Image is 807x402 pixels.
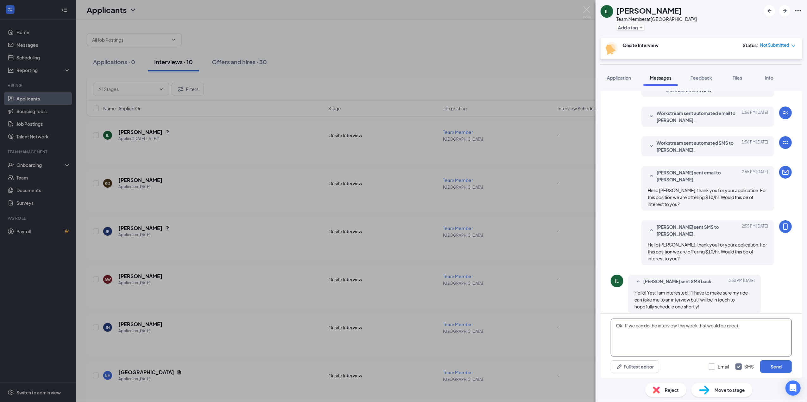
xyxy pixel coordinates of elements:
span: Feedback [690,75,712,81]
span: Workstream sent automated SMS to [PERSON_NAME]. [657,139,740,153]
svg: Plus [639,26,643,29]
svg: SmallChevronDown [648,143,655,150]
span: Hello [PERSON_NAME], thank you for your application. For this position we are offering $10/hr. Wo... [648,187,767,207]
svg: ArrowRight [781,7,789,15]
div: IL [605,8,609,15]
svg: Ellipses [794,7,802,15]
svg: SmallChevronDown [648,113,655,120]
span: Workstream sent automated email to [PERSON_NAME]. [657,110,740,124]
textarea: Ok. If we can do the interview this week that would be great. [611,319,792,356]
b: Onsite Interview [623,42,659,48]
button: ArrowRight [779,5,791,16]
svg: WorkstreamLogo [782,139,789,146]
span: Not Submitted [760,42,789,48]
button: Send [760,360,792,373]
span: Info [765,75,773,81]
div: IL [615,278,619,284]
div: Team Member at [GEOGRAPHIC_DATA] [616,16,697,22]
span: Application [607,75,631,81]
span: Hello [PERSON_NAME], thank you for your application. For this position we are offering $10/hr. Wo... [648,242,767,261]
span: down [791,44,796,48]
svg: Pen [616,363,622,370]
svg: SmallChevronUp [648,227,655,234]
div: Status : [743,42,758,48]
button: Full text editorPen [611,360,659,373]
span: Files [733,75,742,81]
span: [DATE] 2:55 PM [742,223,768,237]
svg: Email [782,168,789,176]
span: Move to stage [715,387,745,393]
svg: MobileSms [782,223,789,230]
span: [PERSON_NAME] sent SMS to [PERSON_NAME]. [657,223,740,237]
button: ArrowLeftNew [764,5,775,16]
span: [DATE] 1:56 PM [742,110,768,124]
div: Open Intercom Messenger [785,381,801,396]
span: [DATE] 2:55 PM [742,169,768,183]
span: [PERSON_NAME] sent email to [PERSON_NAME]. [657,169,740,183]
span: Messages [650,75,671,81]
svg: SmallChevronUp [648,172,655,180]
span: Reject [665,387,679,393]
span: [DATE] 1:56 PM [742,139,768,153]
span: Hello! Yes, I am interested. I'll have to make sure my ride can take me to an interview but I wil... [634,290,748,309]
svg: SmallChevronUp [634,278,642,285]
svg: ArrowLeftNew [766,7,773,15]
span: [DATE] 3:50 PM [728,278,755,285]
svg: WorkstreamLogo [782,109,789,117]
button: PlusAdd a tag [616,24,645,31]
h1: [PERSON_NAME] [616,5,682,16]
span: [PERSON_NAME] sent SMS back. [643,278,713,285]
